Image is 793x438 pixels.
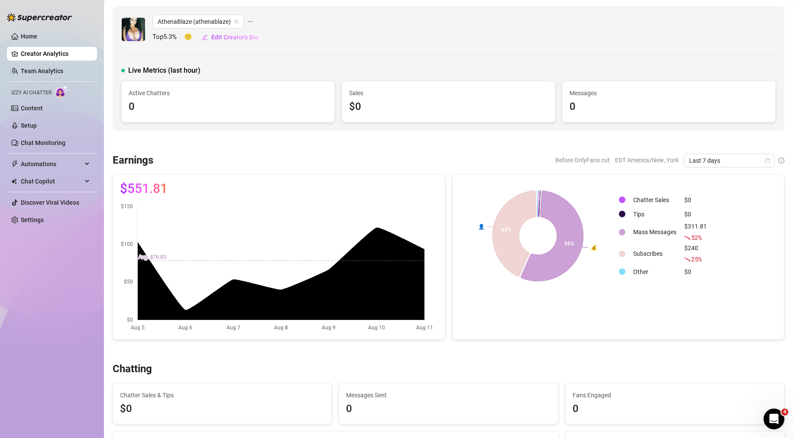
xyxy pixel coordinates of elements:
[7,13,72,22] img: logo-BBDzfeDw.svg
[152,32,184,42] span: Top 5.3 %
[11,178,17,184] img: Chat Copilot
[211,34,258,41] span: Edit Creator's Bio
[573,401,777,417] div: 0
[570,99,768,115] div: 0
[129,88,327,98] span: Active Chatters
[346,390,550,400] span: Messages Sent
[630,207,680,221] td: Tips
[21,174,82,188] span: Chat Copilot
[21,47,90,61] a: Creator Analytics
[555,154,610,167] span: Before OnlyFans cut
[630,265,680,278] td: Other
[113,362,152,376] h3: Chatting
[573,390,777,400] span: Fans Engaged
[570,88,768,98] span: Messages
[55,85,68,98] img: AI Chatter
[247,15,253,29] span: ellipsis
[234,19,239,24] span: team
[349,99,548,115] div: $0
[21,105,43,112] a: Content
[128,65,201,76] span: Live Metrics (last hour)
[120,401,324,417] span: $0
[691,255,701,263] span: 25 %
[684,243,707,264] div: $240
[615,154,679,167] span: EDT America/New_York
[21,122,37,129] a: Setup
[781,409,788,415] span: 4
[478,223,485,230] text: 👤
[689,154,770,167] span: Last 7 days
[122,18,145,41] img: AthenaBlaze
[21,68,63,74] a: Team Analytics
[202,34,208,40] span: edit
[346,401,550,417] div: 0
[184,32,201,42] span: 🙂
[630,193,680,206] td: Chatter Sales
[120,182,168,196] span: $551.81
[765,158,770,163] span: calendar
[764,409,784,429] iframe: Intercom live chat
[691,233,701,242] span: 52 %
[11,161,18,167] span: thunderbolt
[158,15,239,28] span: AthenaBlaze (athenablaze)
[778,158,784,164] span: info-circle
[21,33,37,40] a: Home
[129,99,327,115] div: 0
[21,157,82,171] span: Automations
[684,256,690,262] span: fall
[684,209,707,219] div: $0
[684,267,707,277] div: $0
[630,222,680,242] td: Mass Messages
[21,139,65,146] a: Chat Monitoring
[113,154,153,167] h3: Earnings
[201,30,259,44] button: Edit Creator's Bio
[349,88,548,98] span: Sales
[684,235,690,241] span: fall
[11,89,52,97] span: Izzy AI Chatter
[590,244,597,251] text: 💰
[21,216,44,223] a: Settings
[684,195,707,205] div: $0
[684,222,707,242] div: $311.81
[21,199,79,206] a: Discover Viral Videos
[120,390,324,400] span: Chatter Sales & Tips
[630,243,680,264] td: Subscribes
